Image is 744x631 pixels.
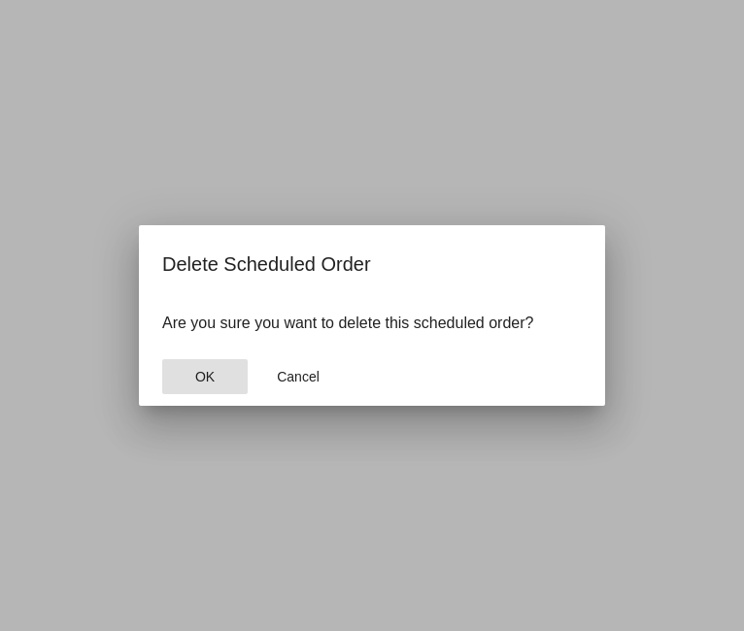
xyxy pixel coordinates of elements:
h2: Delete Scheduled Order [162,249,582,280]
button: Close dialog [162,359,248,394]
button: Close dialog [255,359,341,394]
span: Cancel [277,369,320,384]
span: OK [195,369,215,384]
p: Are you sure you want to delete this scheduled order? [162,315,582,332]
